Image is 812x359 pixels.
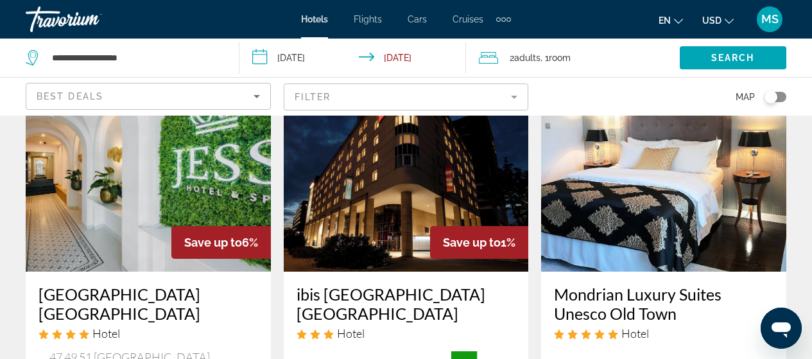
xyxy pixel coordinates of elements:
button: Change currency [702,11,734,30]
a: Cars [408,14,427,24]
button: Check-in date: Oct 7, 2025 Check-out date: Oct 8, 2025 [239,39,466,77]
a: Flights [354,14,382,24]
span: Room [549,53,571,63]
span: Map [736,88,755,106]
button: Extra navigation items [496,9,511,30]
button: Travelers: 2 adults, 0 children [466,39,680,77]
span: USD [702,15,721,26]
span: en [659,15,671,26]
span: Hotel [621,326,649,340]
button: Change language [659,11,683,30]
a: Cruises [453,14,483,24]
div: 4 star Hotel [39,326,258,340]
img: Hotel image [284,66,529,272]
div: 1% [430,226,528,259]
span: Save up to [443,236,501,249]
div: 3 star Hotel [297,326,516,340]
button: Search [680,46,786,69]
span: Hotel [337,326,365,340]
span: Best Deals [37,91,103,101]
div: 5 star Hotel [554,326,773,340]
a: Mondrian Luxury Suites Unesco Old Town [554,285,773,323]
span: , 1 [540,49,571,67]
span: Adults [514,53,540,63]
a: Travorium [26,3,154,36]
button: Toggle map [755,91,786,103]
span: Hotel [92,326,120,340]
img: Hotel image [541,66,786,272]
span: MS [761,13,779,26]
img: Hotel image [26,66,271,272]
div: 6% [171,226,271,259]
mat-select: Sort by [37,89,260,104]
a: [GEOGRAPHIC_DATA] [GEOGRAPHIC_DATA] [39,285,258,323]
span: 2 [510,49,540,67]
button: User Menu [753,6,786,33]
a: Hotels [301,14,328,24]
a: ibis [GEOGRAPHIC_DATA] [GEOGRAPHIC_DATA] [297,285,516,323]
iframe: Button to launch messaging window [761,308,802,349]
span: Save up to [184,236,242,249]
button: Filter [284,83,529,111]
span: Search [711,53,755,63]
